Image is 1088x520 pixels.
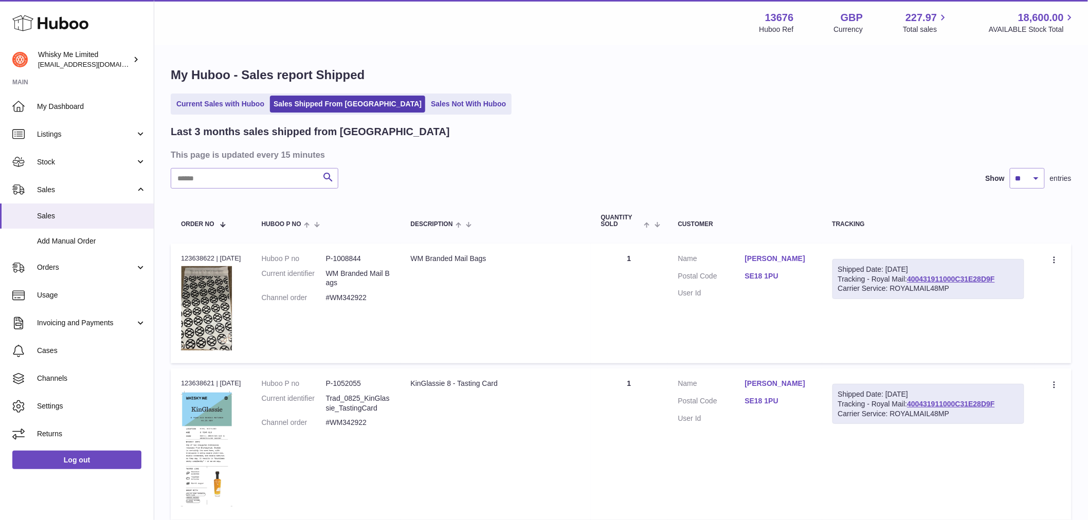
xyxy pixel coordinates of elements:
a: Sales Shipped From [GEOGRAPHIC_DATA] [270,96,425,113]
img: internalAdmin-13676@internal.huboo.com [12,52,28,67]
div: Carrier Service: ROYALMAIL48MP [838,284,1019,293]
img: 1752740623.png [181,391,232,507]
dd: #WM342922 [326,293,390,303]
dt: Huboo P no [262,379,326,388]
dt: Postal Code [678,271,745,284]
div: Shipped Date: [DATE] [838,265,1019,274]
a: 227.97 Total sales [903,11,949,34]
label: Show [986,174,1005,183]
span: Huboo P no [262,221,301,228]
strong: GBP [841,11,863,25]
dt: Current identifier [262,269,326,288]
span: Settings [37,401,146,411]
div: WM Branded Mail Bags [411,254,581,264]
span: Total sales [903,25,949,34]
dt: Channel order [262,293,326,303]
span: Returns [37,429,146,439]
dt: Name [678,379,745,391]
div: Customer [678,221,812,228]
span: Stock [37,157,135,167]
span: Invoicing and Payments [37,318,135,328]
span: Listings [37,129,135,139]
h3: This page is updated every 15 minutes [171,149,1069,160]
div: KinGlassie 8 - Tasting Card [411,379,581,388]
a: [PERSON_NAME] [745,254,812,264]
span: 18,600.00 [1018,11,1064,25]
a: 400431911000C31E28D9F [907,275,994,283]
span: Add Manual Order [37,236,146,246]
span: Cases [37,346,146,356]
span: Quantity Sold [601,214,642,228]
td: 1 [591,244,668,363]
a: 18,600.00 AVAILABLE Stock Total [989,11,1076,34]
a: Sales Not With Huboo [427,96,510,113]
span: My Dashboard [37,102,146,112]
a: Log out [12,451,141,469]
dt: Name [678,254,745,266]
div: 123638622 | [DATE] [181,254,241,263]
span: Sales [37,185,135,195]
div: Tracking [832,221,1024,228]
div: Shipped Date: [DATE] [838,389,1019,399]
dt: Postal Code [678,396,745,408]
dd: #WM342922 [326,418,390,428]
dt: Huboo P no [262,254,326,264]
dd: WM Branded Mail Bags [326,269,390,288]
span: Usage [37,290,146,300]
span: AVAILABLE Stock Total [989,25,1076,34]
div: Whisky Me Limited [38,50,131,69]
span: 227.97 [905,11,937,25]
dt: User Id [678,288,745,298]
span: Orders [37,263,135,272]
div: Tracking - Royal Mail: [832,259,1024,300]
span: [EMAIL_ADDRESS][DOMAIN_NAME] [38,60,151,68]
a: Current Sales with Huboo [173,96,268,113]
div: Tracking - Royal Mail: [832,384,1024,424]
a: SE18 1PU [745,271,812,281]
h2: Last 3 months sales shipped from [GEOGRAPHIC_DATA] [171,125,450,139]
dt: Channel order [262,418,326,428]
dd: Trad_0825_KinGlassie_TastingCard [326,394,390,413]
a: SE18 1PU [745,396,812,406]
span: Order No [181,221,214,228]
h1: My Huboo - Sales report Shipped [171,67,1072,83]
div: Currency [834,25,863,34]
dd: P-1008844 [326,254,390,264]
span: entries [1050,174,1072,183]
a: 400431911000C31E28D9F [907,400,994,408]
a: [PERSON_NAME] [745,379,812,388]
span: Description [411,221,453,228]
td: 1 [591,368,668,520]
strong: 13676 [765,11,794,25]
span: Channels [37,374,146,383]
img: 1725358317.png [181,266,232,350]
div: Huboo Ref [759,25,794,34]
div: 123638621 | [DATE] [181,379,241,388]
div: Carrier Service: ROYALMAIL48MP [838,409,1019,419]
dd: P-1052055 [326,379,390,388]
span: Sales [37,211,146,221]
dt: Current identifier [262,394,326,413]
dt: User Id [678,414,745,423]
